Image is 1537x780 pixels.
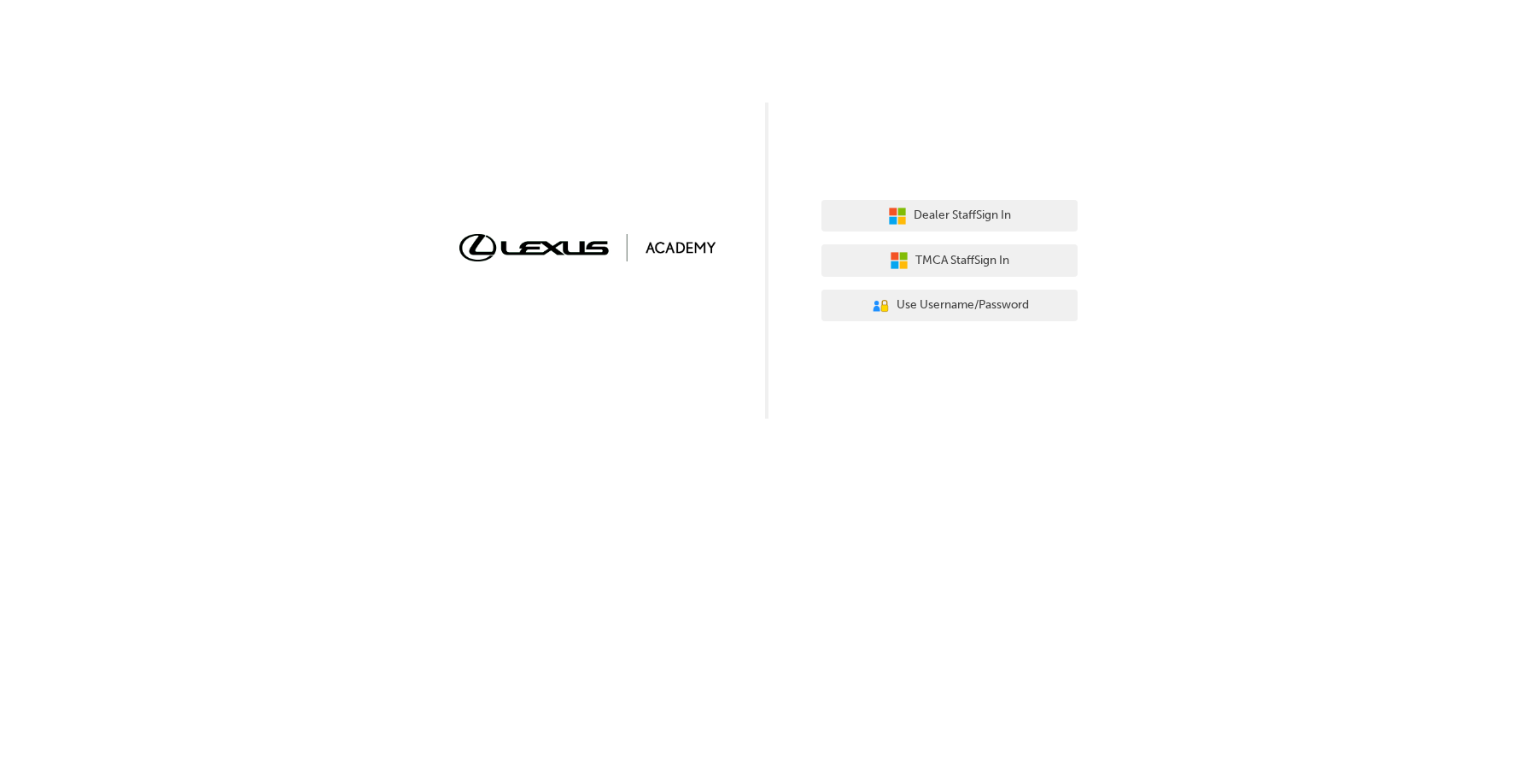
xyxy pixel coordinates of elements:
[821,290,1078,322] button: Use Username/Password
[914,206,1011,226] span: Dealer Staff Sign In
[459,234,716,261] img: Trak
[915,251,1009,271] span: TMCA Staff Sign In
[821,200,1078,232] button: Dealer StaffSign In
[897,296,1029,315] span: Use Username/Password
[821,244,1078,277] button: TMCA StaffSign In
